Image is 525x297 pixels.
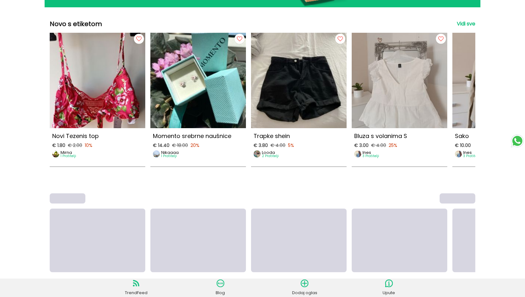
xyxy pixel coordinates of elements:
[352,33,447,166] a: Bluza s volanima SBluza s volanima S€ 3.00€ 4.0025%imageInes3 Pratitelji
[375,290,403,296] p: Upute
[206,290,235,296] p: Blog
[363,155,379,158] p: 3 Pratitelji
[435,33,447,45] img: follow button
[363,150,379,155] p: Ines
[172,143,188,148] span: € 18.00
[455,150,462,157] img: image
[270,143,285,148] span: € 4.00
[153,143,169,148] span: € 14.40
[50,131,145,142] p: Novi Tezenis top
[122,280,150,296] a: TrendFeed
[334,33,347,45] img: follow button
[150,33,246,166] a: Momento srebrne naušniceMomento srebrne naušnice€ 14.40€ 18.0020%imageNikaaaa1 Pratitelji
[354,150,361,157] img: image
[52,150,59,157] img: image
[61,150,76,155] p: Mirna
[251,33,347,128] img: Trapke shein
[85,143,92,148] span: 10 %
[161,150,179,155] p: Nikaaaa
[50,21,102,27] h2: Novo s etiketom
[352,131,447,142] p: Bluza s volanima S
[254,143,268,148] span: € 3.80
[133,33,145,45] img: follow button
[52,143,65,148] span: € 1.80
[352,33,447,128] img: Bluza s volanima S
[455,143,471,148] span: € 10.00
[463,155,480,158] p: 3 Pratitelji
[206,280,235,296] a: Blog
[262,150,279,155] p: Looda
[50,33,145,166] a: Novi Tezenis topNovi Tezenis top€ 1.80€ 2.0010%imageMirna1 Pratitelji
[233,33,246,45] img: follow button
[371,143,386,148] span: € 4.00
[354,143,369,148] span: € 3.00
[463,150,480,155] p: Ines
[150,131,246,142] p: Momento srebrne naušnice
[290,280,319,296] a: Dodaj oglas
[68,143,82,148] span: € 2.00
[161,155,179,158] p: 1 Pratitelji
[288,143,294,148] span: 5 %
[262,155,279,158] p: 2 Pratitelji
[191,143,199,148] span: 20 %
[457,20,475,28] a: Vidi sve
[389,143,397,148] span: 25 %
[290,290,319,296] p: Dodaj oglas
[61,155,76,158] p: 1 Pratitelji
[251,131,347,142] p: Trapke shein
[254,150,261,157] img: image
[150,33,246,128] img: Momento srebrne naušnice
[375,280,403,296] a: Upute
[251,33,347,166] a: Trapke sheinTrapke shein€ 3.80€ 4.005%imageLooda2 Pratitelji
[153,150,160,157] img: image
[122,290,150,296] p: TrendFeed
[50,33,145,128] img: Novi Tezenis top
